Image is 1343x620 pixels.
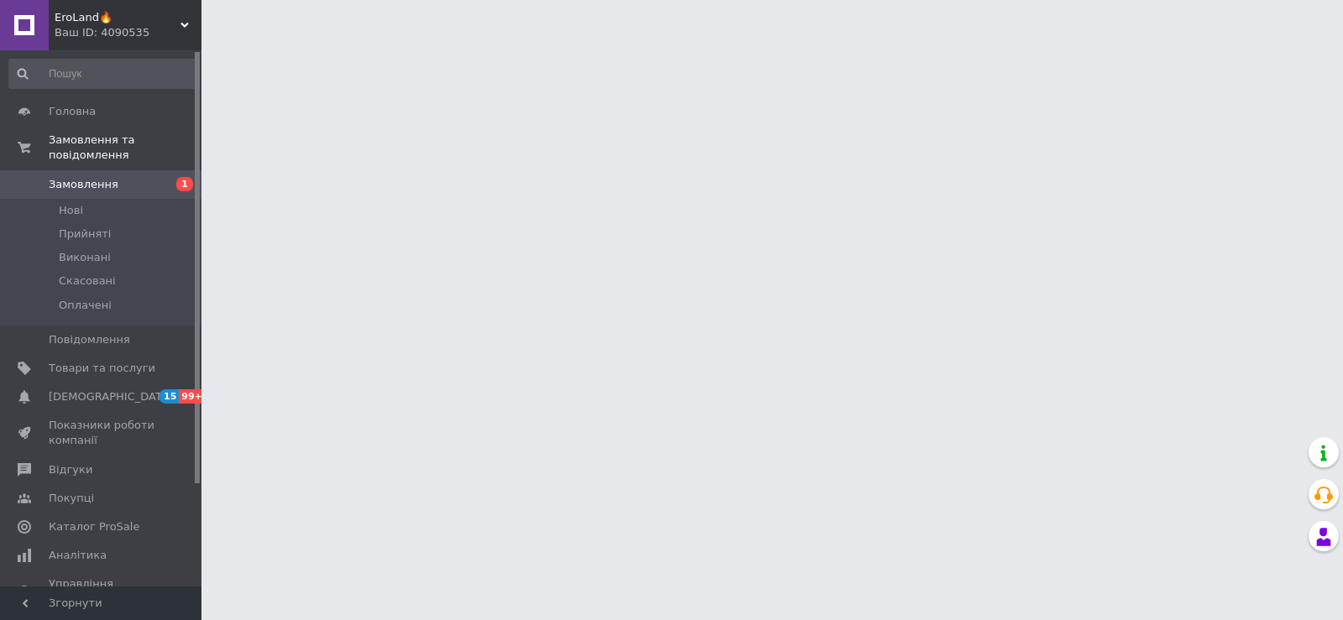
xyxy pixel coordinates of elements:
[159,389,179,404] span: 15
[59,298,112,313] span: Оплачені
[49,104,96,119] span: Головна
[49,177,118,192] span: Замовлення
[49,361,155,376] span: Товари та послуги
[49,548,107,563] span: Аналітика
[49,462,92,477] span: Відгуки
[49,133,201,163] span: Замовлення та повідомлення
[59,203,83,218] span: Нові
[8,59,198,89] input: Пошук
[59,274,116,289] span: Скасовані
[49,576,155,607] span: Управління сайтом
[49,332,130,347] span: Повідомлення
[176,177,193,191] span: 1
[49,389,173,404] span: [DEMOGRAPHIC_DATA]
[59,227,111,242] span: Прийняті
[55,25,201,40] div: Ваш ID: 4090535
[179,389,206,404] span: 99+
[49,519,139,534] span: Каталог ProSale
[55,10,180,25] span: EroLand🔥
[49,491,94,506] span: Покупці
[49,418,155,448] span: Показники роботи компанії
[59,250,111,265] span: Виконані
